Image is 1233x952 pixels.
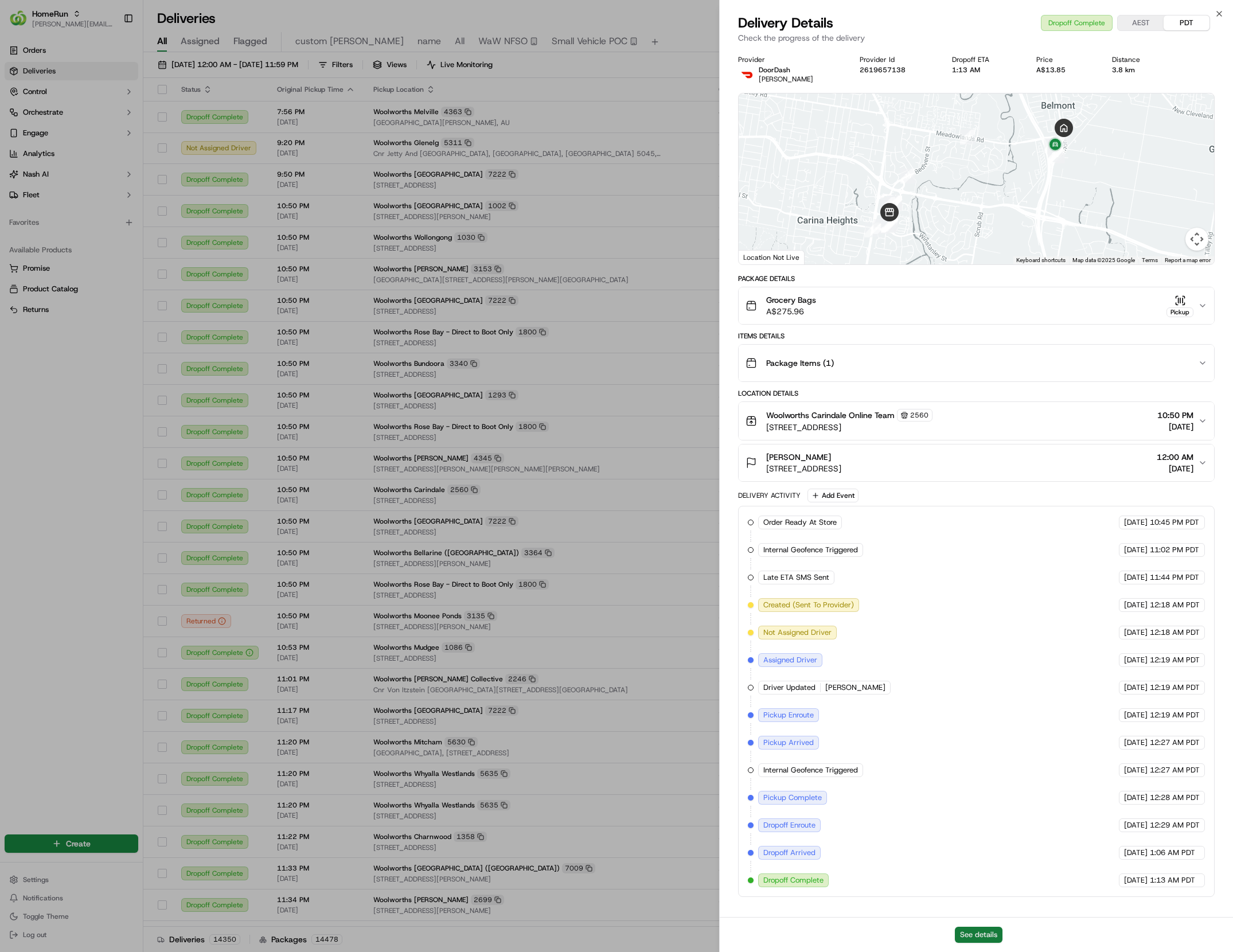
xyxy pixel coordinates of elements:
[952,65,1017,75] div: 1:13 AM
[1124,793,1148,803] span: [DATE]
[766,306,816,317] span: A$275.96
[1150,600,1200,610] span: 12:18 AM PDT
[766,451,831,463] span: [PERSON_NAME]
[11,167,21,177] div: 📗
[763,627,832,638] span: Not Assigned Driver
[1166,295,1193,317] button: Pickup
[763,600,854,610] span: Created (Sent To Provider)
[763,545,858,555] span: Internal Geofence Triggered
[766,463,841,474] span: [STREET_ADDRESS]
[759,65,813,75] p: DoorDash
[955,927,1002,943] button: See details
[1150,820,1200,830] span: 12:29 AM PDT
[1124,682,1148,693] span: [DATE]
[1150,655,1200,665] span: 12:19 AM PDT
[1049,149,1064,163] div: 23
[825,682,885,693] span: [PERSON_NAME]
[766,409,895,421] span: Woolworths Carindale Online Team
[39,121,145,130] div: We're available if you need us!
[881,218,896,233] div: 7
[1157,409,1193,421] span: 10:50 PM
[738,491,801,500] div: Delivery Activity
[763,848,816,858] span: Dropoff Arrived
[1150,738,1200,748] span: 12:27 AM PDT
[766,357,834,369] span: Package Items ( 1 )
[1112,55,1168,64] div: Distance
[952,55,1017,64] div: Dropoff ETA
[759,75,813,84] span: [PERSON_NAME]
[887,196,902,211] div: 13
[738,65,756,84] img: doordash_logo_v2.png
[1050,149,1065,163] div: 22
[860,65,906,75] button: 2619657138
[763,710,814,720] span: Pickup Enroute
[1016,256,1066,264] button: Keyboard shortcuts
[739,345,1214,381] button: Package Items (1)
[1124,627,1148,638] span: [DATE]
[739,402,1214,440] button: Woolworths Carindale Online Team2560[STREET_ADDRESS]10:50 PM[DATE]
[1044,138,1059,153] div: 20
[739,444,1214,481] button: [PERSON_NAME][STREET_ADDRESS]12:00 AM[DATE]
[1150,545,1199,555] span: 11:02 PM PDT
[1185,228,1208,251] button: Map camera controls
[960,130,975,145] div: 16
[738,274,1215,283] div: Package Details
[738,55,841,64] div: Provider
[763,517,837,528] span: Order Ready At Store
[1124,655,1148,665] span: [DATE]
[763,765,858,775] span: Internal Geofence Triggered
[807,489,859,502] button: Add Event
[738,331,1215,341] div: Items Details
[887,196,902,210] div: 11
[1048,147,1063,162] div: 25
[742,249,779,264] img: Google
[883,217,898,232] div: 8
[738,389,1215,398] div: Location Details
[1118,15,1164,30] button: AEST
[763,655,817,665] span: Assigned Driver
[763,793,822,803] span: Pickup Complete
[900,169,915,184] div: 15
[1150,682,1200,693] span: 12:19 AM PDT
[766,422,932,433] span: [STREET_ADDRESS]
[763,572,829,583] span: Late ETA SMS Sent
[742,249,779,264] a: Open this area in Google Maps (opens a new window)
[763,738,814,748] span: Pickup Arrived
[1150,517,1199,528] span: 10:45 PM PDT
[1124,848,1148,858] span: [DATE]
[195,113,209,127] button: Start new chat
[738,32,1215,44] p: Check the progress of the delivery
[114,194,139,203] span: Pylon
[1150,875,1195,885] span: 1:13 AM PDT
[1150,572,1199,583] span: 11:44 PM PDT
[1166,307,1193,317] div: Pickup
[7,162,92,182] a: 📗Knowledge Base
[1036,65,1094,75] div: A$13.85
[1157,451,1193,463] span: 12:00 AM
[865,223,880,237] div: 2
[910,411,928,420] span: 2560
[108,166,184,178] span: API Documentation
[92,162,189,182] a: 💻API Documentation
[1124,517,1148,528] span: [DATE]
[1164,15,1209,30] button: PDT
[880,197,895,212] div: 14
[97,167,106,177] div: 💻
[887,196,902,210] div: 12
[766,294,816,306] span: Grocery Bags
[1150,848,1195,858] span: 1:06 AM PDT
[1053,132,1068,147] div: 19
[1157,463,1193,474] span: [DATE]
[1112,65,1168,75] div: 3.8 km
[1124,875,1148,885] span: [DATE]
[11,46,209,64] p: Welcome 👋
[1150,765,1200,775] span: 12:27 AM PDT
[738,14,833,32] span: Delivery Details
[1150,710,1200,720] span: 12:19 AM PDT
[1124,572,1148,583] span: [DATE]
[11,110,32,130] img: 1736555255976-a54dd68f-1ca7-489b-9aae-adbdc363a1c4
[763,820,816,830] span: Dropoff Enroute
[1142,257,1158,263] a: Terms (opens in new tab)
[30,74,206,86] input: Got a question? Start typing here...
